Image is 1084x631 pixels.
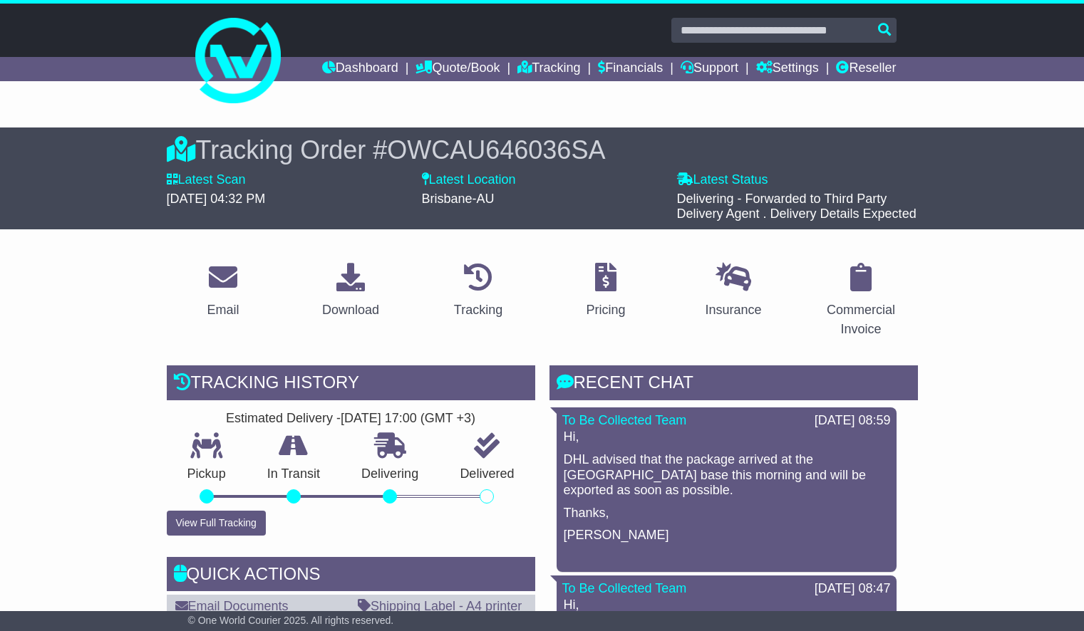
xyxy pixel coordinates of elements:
[564,598,889,613] p: Hi,
[815,413,891,429] div: [DATE] 08:59
[586,301,625,320] div: Pricing
[815,581,891,597] div: [DATE] 08:47
[564,528,889,543] p: [PERSON_NAME]
[562,581,687,595] a: To Be Collected Team
[549,365,918,404] div: RECENT CHAT
[207,301,239,320] div: Email
[454,301,502,320] div: Tracking
[564,452,889,499] p: DHL advised that the package arrived at the [GEOGRAPHIC_DATA] base this morning and will be expor...
[167,411,535,427] div: Estimated Delivery -
[564,429,889,445] p: Hi,
[167,557,535,595] div: Quick Actions
[188,615,394,626] span: © One World Courier 2025. All rights reserved.
[167,192,266,206] span: [DATE] 04:32 PM
[805,258,918,344] a: Commercial Invoice
[422,192,495,206] span: Brisbane-AU
[677,192,917,221] span: Delivering - Forwarded to Third Party Delivery Agent . Delivery Details Expected
[836,57,896,81] a: Reseller
[562,413,687,427] a: To Be Collected Team
[422,172,516,188] label: Latest Location
[322,57,398,81] a: Dashboard
[677,172,768,188] label: Latest Status
[313,258,388,325] a: Download
[564,506,889,521] p: Thanks,
[756,57,819,81] a: Settings
[517,57,580,81] a: Tracking
[167,365,535,404] div: Tracking history
[439,466,535,482] p: Delivered
[598,57,663,81] a: Financials
[387,135,605,165] span: OWCAU646036SA
[322,301,379,320] div: Download
[696,258,770,325] a: Insurance
[175,599,289,613] a: Email Documents
[167,466,247,482] p: Pickup
[705,301,761,320] div: Insurance
[814,301,909,339] div: Commercial Invoice
[415,57,500,81] a: Quote/Book
[167,172,246,188] label: Latest Scan
[167,511,266,536] button: View Full Tracking
[167,135,918,165] div: Tracking Order #
[247,466,341,482] p: In Transit
[341,411,475,427] div: [DATE] 17:00 (GMT +3)
[341,466,439,482] p: Delivering
[197,258,248,325] a: Email
[577,258,634,325] a: Pricing
[681,57,738,81] a: Support
[358,599,522,613] a: Shipping Label - A4 printer
[445,258,512,325] a: Tracking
